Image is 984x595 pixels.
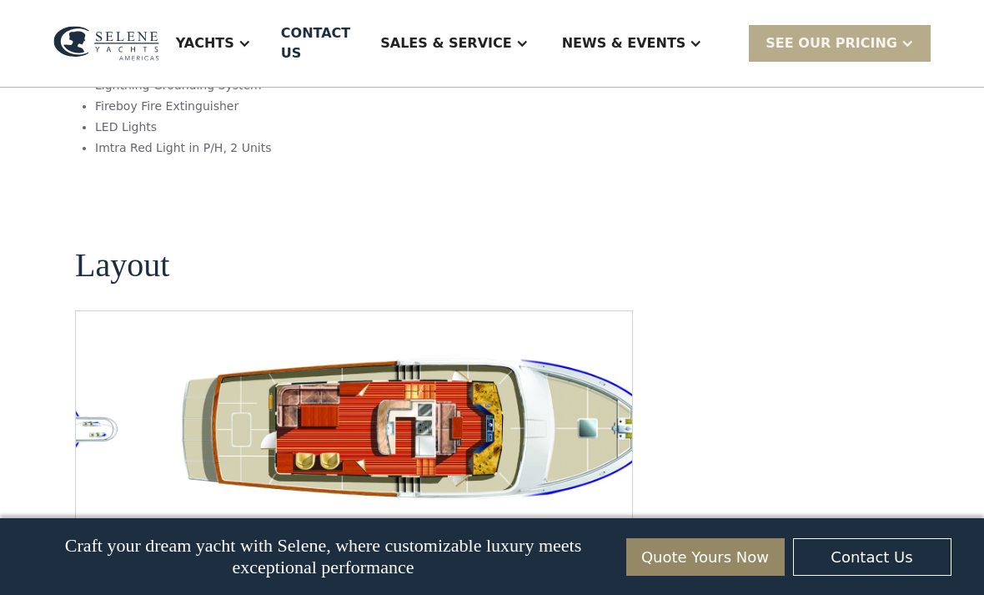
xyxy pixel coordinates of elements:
img: icon [539,512,579,552]
img: icon [585,512,625,552]
li: Fireboy Fire Extinguisher [95,98,484,115]
li: Imtra Red Light in P/H, 2 Units [95,139,484,157]
a: Next slide [585,512,625,552]
li: LED Lights [95,118,484,136]
div: SEE Our Pricing [749,25,931,61]
p: Craft your dream yacht with Selene, where customizable luxury meets exceptional performance [33,535,614,578]
a: Previous slide [539,512,579,552]
div: News & EVENTS [545,10,720,77]
a: Contact Us [793,538,951,576]
img: logo [53,26,159,60]
h2: Layout [75,247,169,284]
div: Contact US [281,23,350,63]
div: Yachts [176,33,234,53]
div: Yachts [159,10,268,77]
div: Sales & Service [364,10,545,77]
a: Quote Yours Now [626,538,785,576]
div: SEE Our Pricing [766,33,897,53]
a: open lightbox [169,351,699,512]
div: News & EVENTS [562,33,686,53]
div: 2 / 5 [169,351,699,512]
div: Sales & Service [380,33,511,53]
